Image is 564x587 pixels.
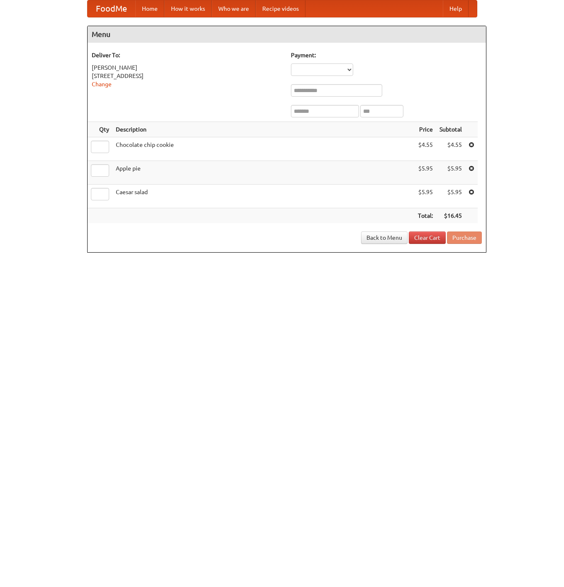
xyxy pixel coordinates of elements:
[135,0,164,17] a: Home
[256,0,305,17] a: Recipe videos
[112,161,415,185] td: Apple pie
[291,51,482,59] h5: Payment:
[88,122,112,137] th: Qty
[436,161,465,185] td: $5.95
[88,26,486,43] h4: Menu
[447,231,482,244] button: Purchase
[436,137,465,161] td: $4.55
[415,208,436,224] th: Total:
[361,231,408,244] a: Back to Menu
[112,137,415,161] td: Chocolate chip cookie
[112,185,415,208] td: Caesar salad
[92,51,283,59] h5: Deliver To:
[112,122,415,137] th: Description
[443,0,469,17] a: Help
[92,72,283,80] div: [STREET_ADDRESS]
[436,185,465,208] td: $5.95
[436,208,465,224] th: $16.45
[415,161,436,185] td: $5.95
[88,0,135,17] a: FoodMe
[92,63,283,72] div: [PERSON_NAME]
[436,122,465,137] th: Subtotal
[415,137,436,161] td: $4.55
[409,231,446,244] a: Clear Cart
[212,0,256,17] a: Who we are
[415,185,436,208] td: $5.95
[164,0,212,17] a: How it works
[415,122,436,137] th: Price
[92,81,112,88] a: Change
